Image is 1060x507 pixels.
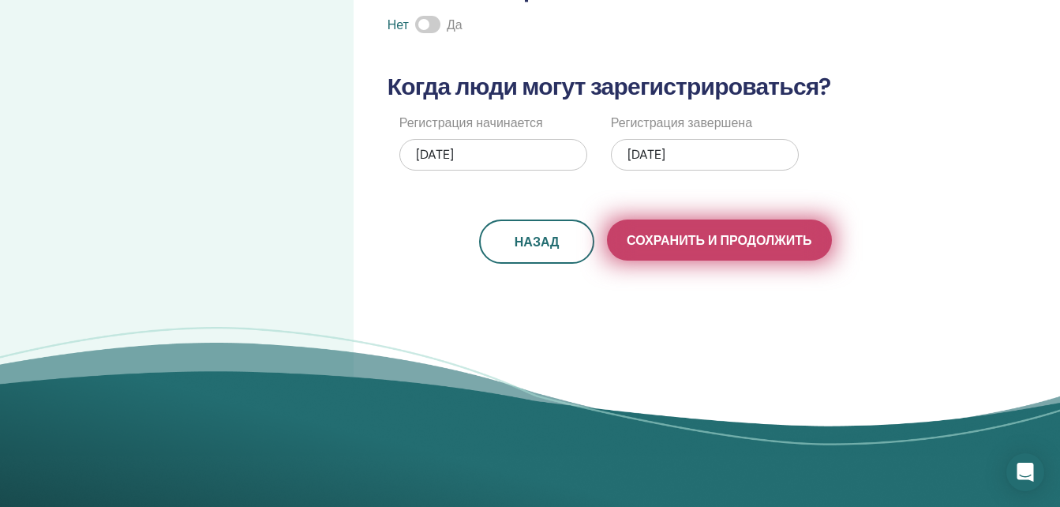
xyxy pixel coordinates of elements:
[378,73,933,101] h3: Когда люди могут зарегистрироваться?
[1006,453,1044,491] div: Open Intercom Messenger
[515,234,560,250] span: Назад
[479,220,594,264] button: Назад
[611,139,799,171] div: [DATE]
[611,114,752,133] label: Регистрация завершена
[388,17,409,33] span: Нет
[399,114,543,133] label: Регистрация начинается
[399,139,587,171] div: [DATE]
[447,17,463,33] span: Да
[627,232,811,249] span: Сохранить и продолжить
[607,220,831,261] button: Сохранить и продолжить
